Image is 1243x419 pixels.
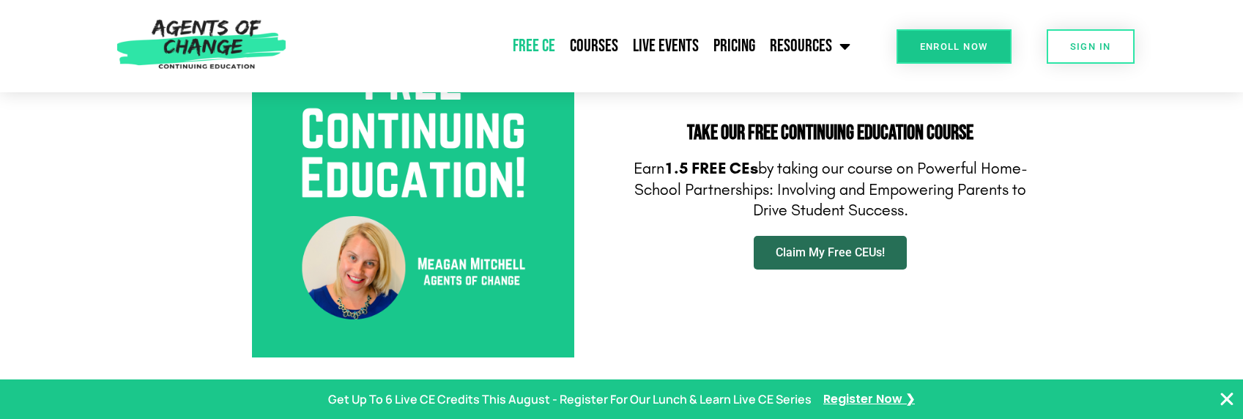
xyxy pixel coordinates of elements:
button: Close Banner [1218,390,1236,408]
b: 1.5 FREE CEs [664,159,758,178]
h2: Take Our FREE Continuing Education Course [629,123,1032,144]
span: Claim My Free CEUs! [776,247,885,259]
a: Courses [563,28,626,64]
p: Get Up To 6 Live CE Credits This August - Register For Our Lunch & Learn Live CE Series [328,389,812,410]
a: Resources [763,28,858,64]
a: Enroll Now [897,29,1012,64]
a: SIGN IN [1047,29,1135,64]
a: Claim My Free CEUs! [754,236,907,270]
a: Free CE [505,28,563,64]
a: Live Events [626,28,706,64]
p: Earn by taking our course on Powerful Home-School Partnerships: Involving and Empowering Parents ... [629,158,1032,221]
a: Register Now ❯ [823,389,915,410]
span: Enroll Now [920,42,988,51]
nav: Menu [294,28,858,64]
span: SIGN IN [1070,42,1111,51]
a: Pricing [706,28,763,64]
